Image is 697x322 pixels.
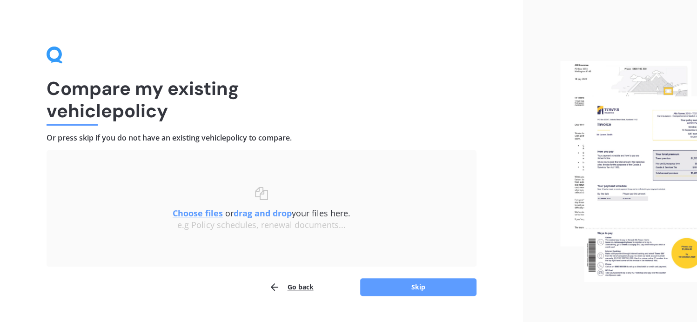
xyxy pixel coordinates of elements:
[234,208,292,219] b: drag and drop
[173,208,223,219] u: Choose files
[47,133,476,143] h4: Or press skip if you do not have an existing vehicle policy to compare.
[65,220,458,230] div: e.g Policy schedules, renewal documents...
[173,208,350,219] span: or your files here.
[360,278,476,296] button: Skip
[269,278,314,296] button: Go back
[47,77,476,122] h1: Compare my existing vehicle policy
